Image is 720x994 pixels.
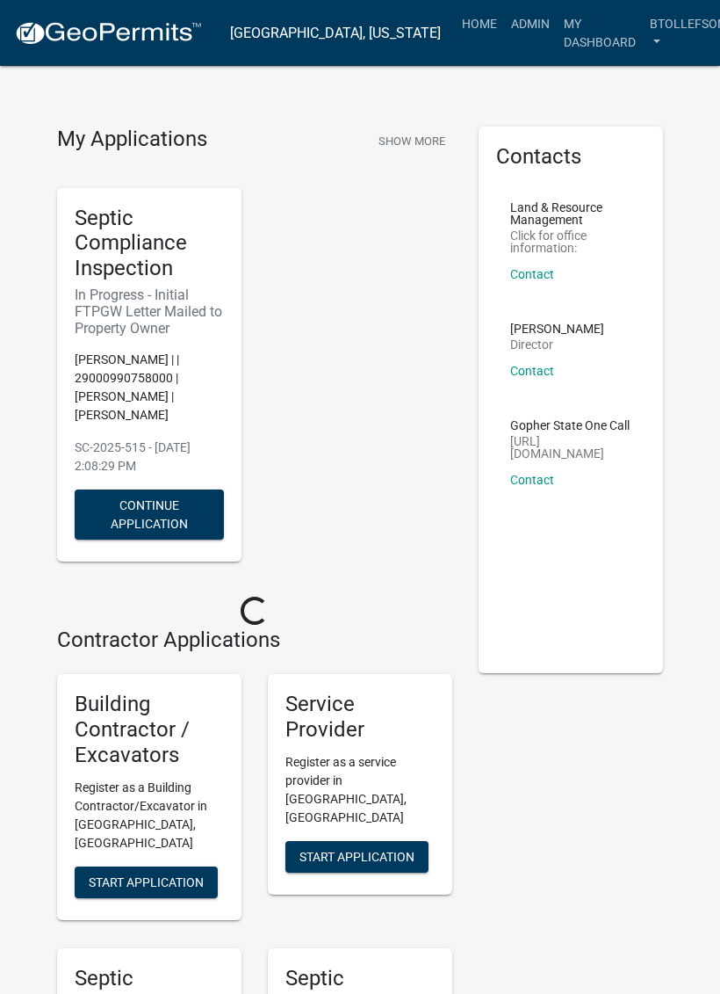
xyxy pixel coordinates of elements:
[510,201,631,226] p: Land & Resource Management
[285,753,435,827] p: Register as a service provider in [GEOGRAPHIC_DATA], [GEOGRAPHIC_DATA]
[510,323,604,335] p: [PERSON_NAME]
[510,267,554,281] a: Contact
[57,127,207,153] h4: My Applications
[230,18,441,48] a: [GEOGRAPHIC_DATA], [US_STATE]
[75,490,224,540] button: Continue Application
[57,628,452,653] h4: Contractor Applications
[75,439,224,475] p: SC-2025-515 - [DATE] 2:08:29 PM
[75,779,224,853] p: Register as a Building Contractor/Excavator in [GEOGRAPHIC_DATA], [GEOGRAPHIC_DATA]
[510,435,631,460] p: [URL][DOMAIN_NAME]
[75,692,224,767] h5: Building Contractor / Excavators
[75,351,224,424] p: [PERSON_NAME] | | 29000990758000 | [PERSON_NAME] | [PERSON_NAME]
[510,229,631,254] p: Click for office information:
[510,473,554,487] a: Contact
[455,7,504,40] a: Home
[89,874,204,889] span: Start Application
[75,287,224,337] h6: In Progress - Initial FTPGW Letter Mailed to Property Owner
[299,849,414,863] span: Start Application
[285,692,435,743] h5: Service Provider
[285,841,428,873] button: Start Application
[510,338,604,351] p: Director
[557,7,643,59] a: My Dashboard
[75,206,224,281] h5: Septic Compliance Inspection
[75,867,218,898] button: Start Application
[510,419,631,432] p: Gopher State One Call
[504,7,557,40] a: Admin
[496,144,645,170] h5: Contacts
[510,364,554,378] a: Contact
[371,127,452,156] button: Show More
